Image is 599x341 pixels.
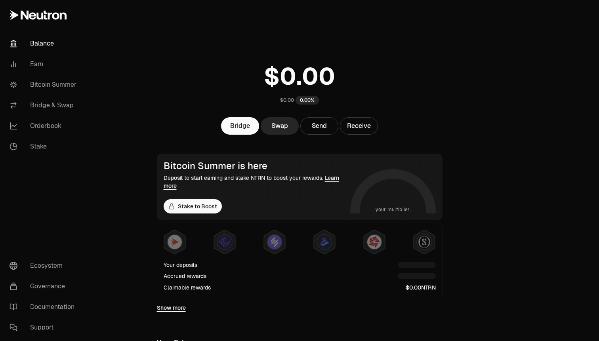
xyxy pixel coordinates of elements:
[3,54,86,74] a: Earn
[376,206,410,213] span: your multiplier
[3,74,86,95] a: Bitcoin Summer
[164,160,347,171] div: Bitcoin Summer is here
[164,284,211,291] div: Claimable rewards
[267,235,282,249] img: Solv Points
[417,235,431,249] img: Structured Points
[3,136,86,157] a: Stake
[3,116,86,136] a: Orderbook
[3,276,86,297] a: Governance
[164,174,347,190] div: Deposit to start earning and stake NTRN to boost your rewards.
[367,235,382,249] img: Mars Fragments
[164,261,197,269] div: Your deposits
[317,235,332,249] img: Bedrock Diamonds
[3,317,86,338] a: Support
[280,97,294,103] div: $0.00
[164,272,206,280] div: Accrued rewards
[157,304,186,312] a: Show more
[3,297,86,317] a: Documentation
[168,235,182,249] img: NTRN
[296,96,319,105] div: 0.00%
[340,117,378,135] button: Receive
[221,117,259,135] a: Bridge
[261,117,299,135] a: Swap
[217,235,232,249] img: EtherFi Points
[3,33,86,54] a: Balance
[300,117,338,135] button: Send
[3,255,86,276] a: Ecosystem
[164,199,222,213] a: Stake to Boost
[3,95,86,116] a: Bridge & Swap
